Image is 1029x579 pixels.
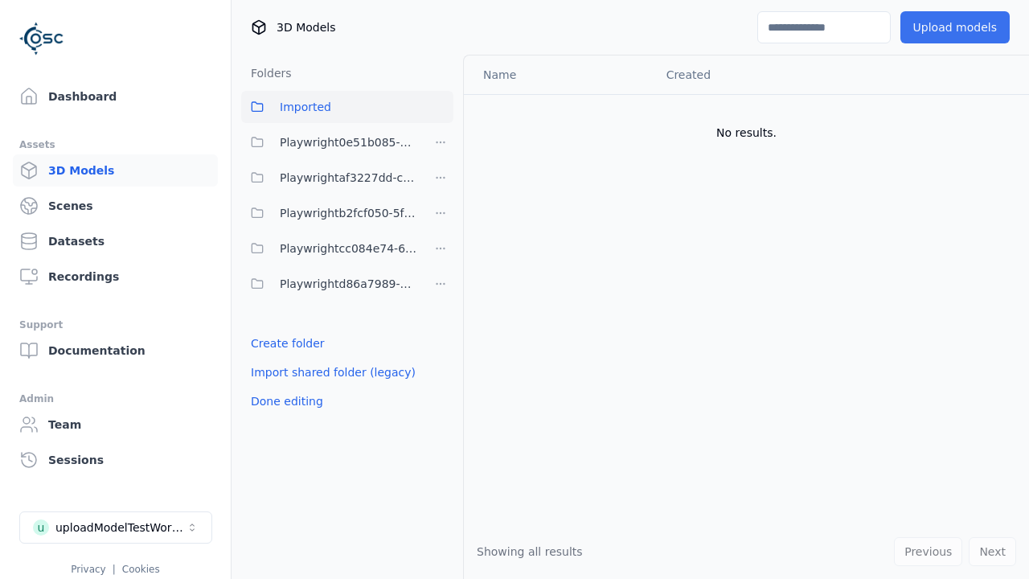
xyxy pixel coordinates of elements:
[277,19,335,35] span: 3D Models
[241,91,453,123] button: Imported
[251,364,416,380] a: Import shared folder (legacy)
[19,389,211,409] div: Admin
[241,65,292,81] h3: Folders
[19,135,211,154] div: Assets
[55,519,186,536] div: uploadModelTestWorkspace
[241,329,334,358] button: Create folder
[241,387,333,416] button: Done editing
[464,94,1029,171] td: No results.
[280,133,418,152] span: Playwright0e51b085-65e1-4c35-acc5-885a717d32f7
[13,409,218,441] a: Team
[19,315,211,335] div: Support
[19,511,212,544] button: Select a workspace
[900,11,1010,43] button: Upload models
[251,335,325,351] a: Create folder
[19,16,64,61] img: Logo
[13,80,218,113] a: Dashboard
[241,197,418,229] button: Playwrightb2fcf050-5f27-47cb-87c2-faf00259dd62
[280,97,331,117] span: Imported
[241,268,418,300] button: Playwrightd86a7989-a27e-4cc3-9165-73b2f9dacd14
[241,126,418,158] button: Playwright0e51b085-65e1-4c35-acc5-885a717d32f7
[13,225,218,257] a: Datasets
[13,261,218,293] a: Recordings
[13,444,218,476] a: Sessions
[113,564,116,575] span: |
[280,239,418,258] span: Playwrightcc084e74-6bd9-4f7e-8d69-516a74321fe7
[654,55,847,94] th: Created
[241,358,425,387] button: Import shared folder (legacy)
[13,154,218,187] a: 3D Models
[464,55,654,94] th: Name
[280,274,418,294] span: Playwrightd86a7989-a27e-4cc3-9165-73b2f9dacd14
[13,335,218,367] a: Documentation
[477,545,583,558] span: Showing all results
[280,203,418,223] span: Playwrightb2fcf050-5f27-47cb-87c2-faf00259dd62
[122,564,160,575] a: Cookies
[71,564,105,575] a: Privacy
[241,162,418,194] button: Playwrightaf3227dd-cec8-46a2-ae8b-b3eddda3a63a
[241,232,418,265] button: Playwrightcc084e74-6bd9-4f7e-8d69-516a74321fe7
[33,519,49,536] div: u
[280,168,418,187] span: Playwrightaf3227dd-cec8-46a2-ae8b-b3eddda3a63a
[13,190,218,222] a: Scenes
